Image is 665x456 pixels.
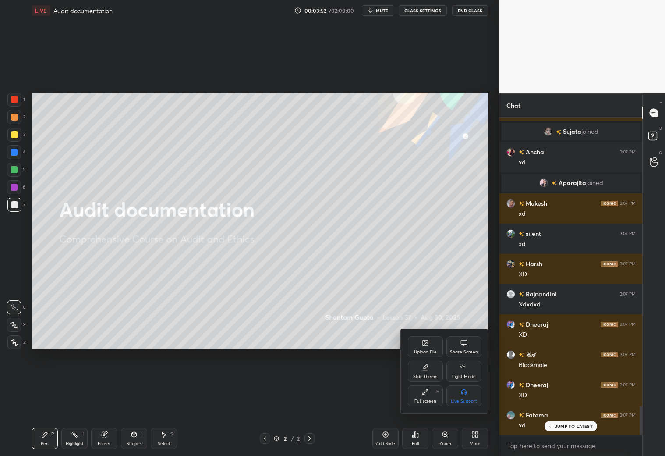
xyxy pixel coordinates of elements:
[436,389,439,394] div: F
[450,350,478,354] div: Share Screen
[452,374,476,379] div: Light Mode
[414,350,437,354] div: Upload File
[413,374,438,379] div: Slide theme
[451,399,477,403] div: Live Support
[414,399,436,403] div: Full screen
